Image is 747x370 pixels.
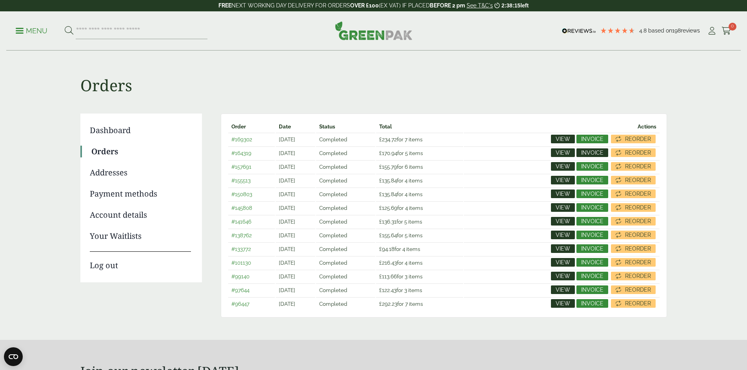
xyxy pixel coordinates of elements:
a: Reorder [611,244,656,253]
a: Invoice [576,190,608,198]
i: Cart [722,27,731,35]
a: #150803 [231,191,252,197]
span: 292.23 [379,301,397,307]
a: View [551,272,575,280]
span: View [556,164,570,169]
span: Invoice [581,177,603,183]
a: #96447 [231,301,249,307]
a: #157691 [231,164,251,170]
span: 125.69 [379,205,397,211]
a: View [551,217,575,226]
a: Reorder [611,285,656,294]
td: Completed [316,297,375,310]
span: Invoice [581,287,603,292]
span: Reorder [625,232,651,238]
td: Completed [316,270,375,283]
span: Reorder [625,273,651,279]
span: Status [319,123,335,130]
p: Menu [16,26,47,36]
span: View [556,260,570,265]
span: reviews [681,27,700,34]
td: Completed [316,215,375,228]
time: [DATE] [279,273,295,280]
span: Reorder [625,260,651,265]
span: View [556,177,570,183]
a: #133772 [231,246,251,252]
span: Reorder [625,136,651,142]
strong: FREE [218,2,231,9]
td: Completed [316,133,375,146]
span: 136.31 [379,218,396,225]
h1: Orders [80,51,667,95]
td: for 7 items [376,133,463,146]
span: Reorder [625,218,651,224]
span: left [520,2,529,9]
span: 170.94 [379,150,397,156]
a: Invoice [576,176,608,184]
span: Invoice [581,164,603,169]
span: View [556,246,570,251]
td: for 4 items [376,256,463,269]
a: #99140 [231,273,249,280]
span: 135.84 [379,177,397,184]
a: Payment methods [90,188,191,200]
a: View [551,162,575,171]
a: View [551,176,575,184]
a: Account details [90,209,191,221]
a: See T&C's [467,2,493,9]
span: 122.43 [379,287,396,293]
span: Reorder [625,177,651,183]
a: Invoice [576,231,608,239]
time: [DATE] [279,287,295,293]
a: Invoice [576,217,608,226]
td: for 4 items [376,242,463,255]
td: for 7 items [376,297,463,310]
a: Reorder [611,272,656,280]
span: View [556,205,570,210]
span: £ [379,205,382,211]
span: Based on [648,27,672,34]
td: for 5 items [376,215,463,228]
span: View [556,301,570,306]
span: View [556,218,570,224]
td: Completed [316,283,375,296]
time: [DATE] [279,205,295,211]
span: Invoice [581,232,603,238]
span: View [556,136,570,142]
time: [DATE] [279,232,295,238]
td: Completed [316,188,375,200]
span: Reorder [625,150,651,155]
td: Completed [316,160,375,173]
time: [DATE] [279,260,295,266]
a: View [551,190,575,198]
td: for 5 items [376,146,463,159]
span: View [556,232,570,238]
time: [DATE] [279,246,295,252]
span: 113.66 [379,273,397,280]
strong: OVER £100 [350,2,379,9]
a: Menu [16,26,47,34]
a: Invoice [576,244,608,253]
a: Invoice [576,148,608,157]
span: 0 [729,23,736,31]
span: £ [379,218,382,225]
td: Completed [316,201,375,214]
a: Reorder [611,231,656,239]
a: Reorder [611,148,656,157]
a: Reorder [611,135,656,143]
a: #145808 [231,205,252,211]
a: Orders [91,146,191,157]
button: Open CMP widget [4,347,23,366]
span: £ [379,273,382,280]
span: £ [379,177,382,184]
span: £ [379,232,382,238]
a: Reorder [611,217,656,226]
span: 135.84 [379,191,397,197]
td: for 3 items [376,283,463,296]
span: 4.8 [639,27,648,34]
span: View [556,287,570,292]
a: Log out [90,251,191,271]
td: for 3 items [376,270,463,283]
a: 0 [722,25,731,37]
span: £ [379,246,382,252]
